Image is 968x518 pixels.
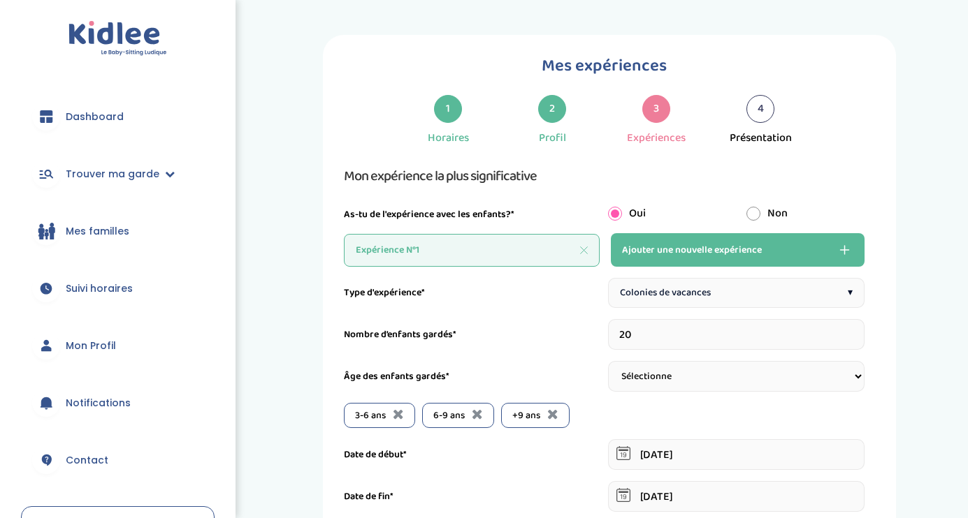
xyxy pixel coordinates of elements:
[344,165,537,187] span: Mon expérience la plus significative
[21,263,215,313] a: Suivi horaires
[539,130,566,147] div: Profil
[608,481,865,512] input: sélectionne une date
[66,281,133,296] span: Suivi horaires
[66,396,131,410] span: Notifications
[622,242,762,258] span: Ajouter une nouvelle expérience
[66,110,124,124] span: Dashboard
[434,95,462,123] div: 1
[344,207,514,222] label: As-tu de l'expérience avec les enfants?*
[608,319,865,350] input: Nombre d’enfants gardés
[598,205,737,222] div: Oui
[642,95,670,123] div: 3
[344,327,456,342] label: Nombre d’enfants gardés*
[21,435,215,485] a: Contact
[344,489,393,504] label: Date de fin*
[66,339,116,353] span: Mon Profil
[356,243,419,258] span: Expérience N°1
[21,378,215,428] a: Notifications
[433,408,465,423] span: 6-9 ans
[21,320,215,371] a: Mon Profil
[21,149,215,199] a: Trouver ma garde
[344,286,425,300] label: Type d'expérience*
[66,453,108,468] span: Contact
[608,439,865,470] input: sélectionne une date
[355,408,386,423] span: 3-6 ans
[344,52,865,80] h1: Mes expériences
[512,408,540,423] span: +9 ans
[620,286,711,300] span: Colonies de vacances
[66,167,159,182] span: Trouver ma garde
[68,21,167,57] img: logo.svg
[848,286,853,300] span: ▾
[428,130,469,147] div: Horaires
[627,130,686,147] div: Expériences
[730,130,792,147] div: Présentation
[538,95,566,123] div: 2
[21,206,215,256] a: Mes familles
[344,369,449,384] label: Âge des enfants gardés*
[611,233,865,267] button: Ajouter une nouvelle expérience
[736,205,875,222] div: Non
[344,447,407,462] label: Date de début*
[21,91,215,142] a: Dashboard
[66,224,129,239] span: Mes familles
[746,95,774,123] div: 4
